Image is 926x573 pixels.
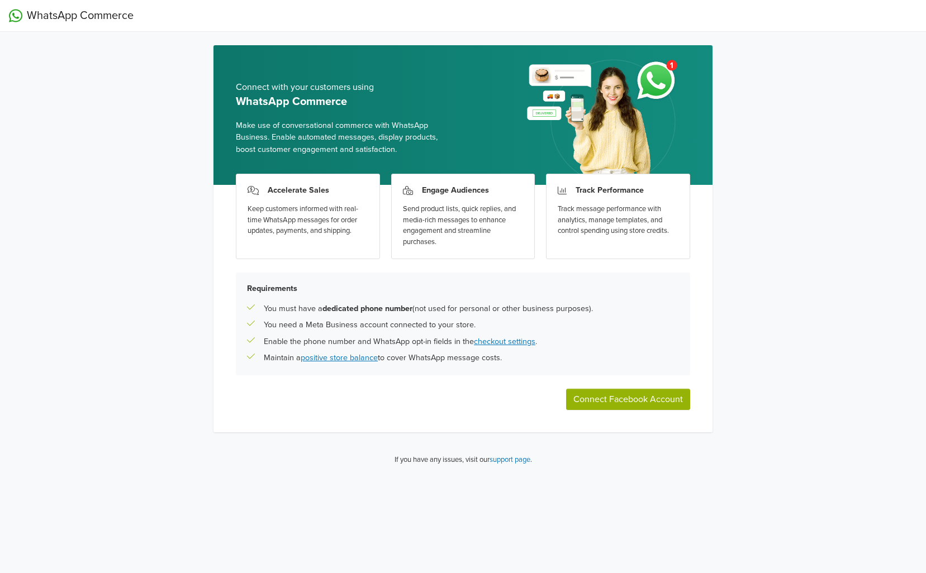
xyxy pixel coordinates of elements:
[474,337,535,346] a: checkout settings
[9,9,22,22] img: WhatsApp
[301,353,378,362] a: positive store balance
[264,352,502,364] p: Maintain a to cover WhatsApp message costs.
[264,336,537,348] p: Enable the phone number and WhatsApp opt-in fields in the .
[248,204,368,237] div: Keep customers informed with real-time WhatsApp messages for order updates, payments, and shipping.
[236,95,454,108] h5: WhatsApp Commerce
[27,7,134,24] span: WhatsApp Commerce
[236,82,454,93] h5: Connect with your customers using
[566,389,690,410] button: Connect Facebook Account
[247,284,679,293] h5: Requirements
[268,185,329,195] h3: Accelerate Sales
[490,455,530,464] a: support page
[264,303,593,315] p: You must have a (not used for personal or other business purposes).
[558,204,678,237] div: Track message performance with analytics, manage templates, and control spending using store cred...
[236,120,454,156] span: Make use of conversational commerce with WhatsApp Business. Enable automated messages, display pr...
[576,185,644,195] h3: Track Performance
[264,319,476,331] p: You need a Meta Business account connected to your store.
[517,53,690,185] img: whatsapp_setup_banner
[422,185,489,195] h3: Engage Audiences
[322,304,412,313] b: dedicated phone number
[403,204,524,247] div: Send product lists, quick replies, and media-rich messages to enhance engagement and streamline p...
[395,455,532,466] p: If you have any issues, visit our .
